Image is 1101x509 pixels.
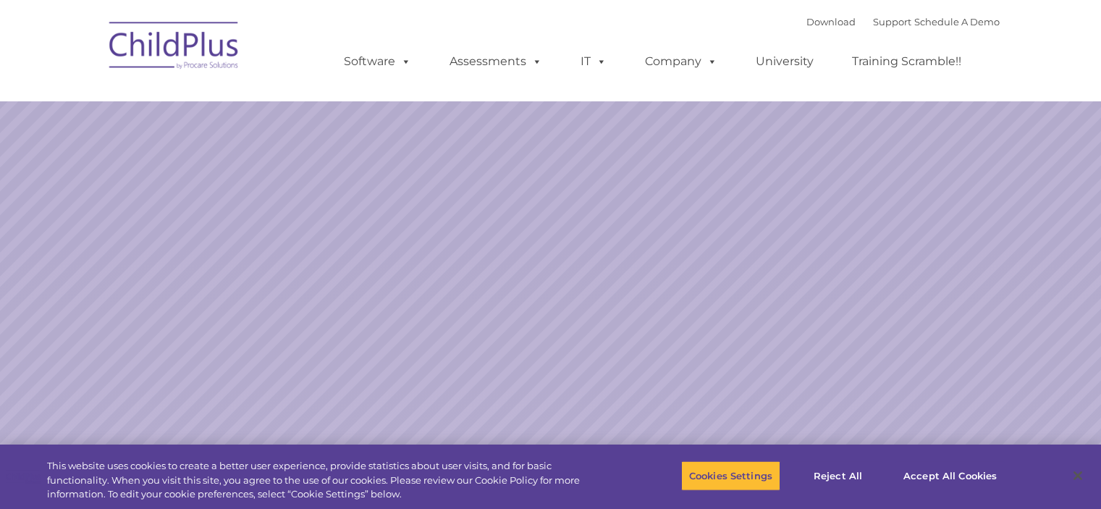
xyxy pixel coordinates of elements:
a: IT [566,47,621,76]
font: | [806,16,1000,28]
img: ChildPlus by Procare Solutions [102,12,247,84]
a: Training Scramble!! [838,47,976,76]
a: Schedule A Demo [914,16,1000,28]
div: This website uses cookies to create a better user experience, provide statistics about user visit... [47,459,606,502]
a: Support [873,16,911,28]
button: Close [1062,460,1094,492]
button: Accept All Cookies [895,460,1005,491]
a: Company [630,47,732,76]
a: Assessments [435,47,557,76]
a: Software [329,47,426,76]
button: Reject All [793,460,883,491]
a: Download [806,16,856,28]
a: University [741,47,828,76]
button: Cookies Settings [681,460,780,491]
